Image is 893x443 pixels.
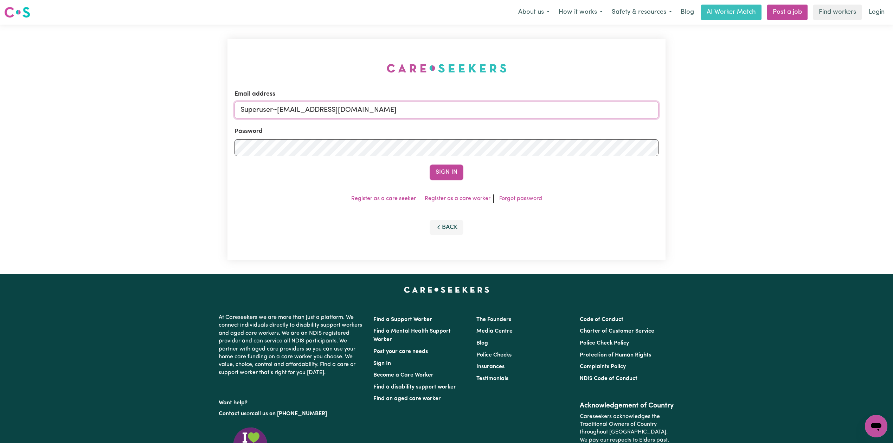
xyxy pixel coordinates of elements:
a: Contact us [219,411,246,417]
a: Protection of Human Rights [580,352,651,358]
a: Register as a care worker [425,196,490,201]
a: Police Check Policy [580,340,629,346]
a: Blog [476,340,488,346]
p: or [219,407,365,420]
a: Media Centre [476,328,513,334]
a: Post a job [767,5,808,20]
a: Become a Care Worker [373,372,433,378]
a: Sign In [373,361,391,366]
a: Login [865,5,889,20]
a: Find a Support Worker [373,317,432,322]
a: Police Checks [476,352,512,358]
button: About us [514,5,554,20]
a: Find a Mental Health Support Worker [373,328,451,342]
a: Insurances [476,364,505,370]
button: Safety & resources [607,5,676,20]
label: Email address [235,90,275,99]
input: Email address [235,102,658,118]
a: AI Worker Match [701,5,762,20]
a: Careseekers logo [4,4,30,20]
a: Find a disability support worker [373,384,456,390]
a: Careseekers home page [404,287,489,293]
button: Sign In [430,165,463,180]
img: Careseekers logo [4,6,30,19]
h2: Acknowledgement of Country [580,402,674,410]
a: The Founders [476,317,511,322]
a: Code of Conduct [580,317,623,322]
p: Want help? [219,396,365,407]
a: Register as a care seeker [351,196,416,201]
button: How it works [554,5,607,20]
a: Charter of Customer Service [580,328,654,334]
a: Find workers [813,5,862,20]
a: call us on [PHONE_NUMBER] [252,411,327,417]
a: Blog [676,5,698,20]
p: At Careseekers we are more than just a platform. We connect individuals directly to disability su... [219,311,365,379]
a: Testimonials [476,376,508,381]
a: Find an aged care worker [373,396,441,402]
a: Complaints Policy [580,364,626,370]
a: Post your care needs [373,349,428,354]
a: NDIS Code of Conduct [580,376,637,381]
button: Back [430,220,463,235]
iframe: Button to launch messaging window [865,415,887,437]
label: Password [235,127,263,136]
a: Forgot password [499,196,542,201]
